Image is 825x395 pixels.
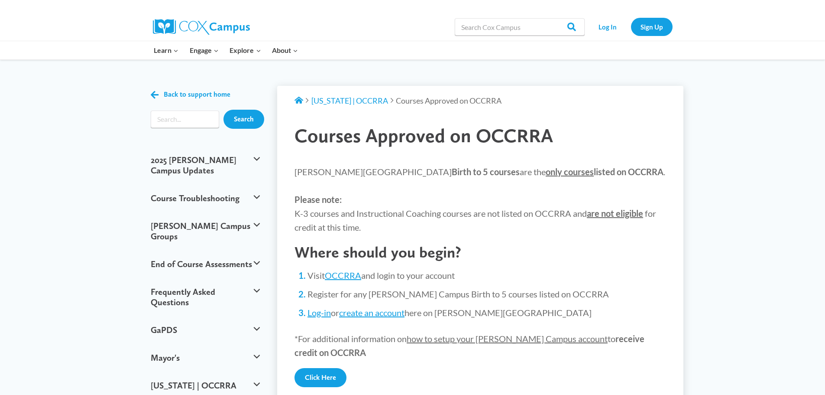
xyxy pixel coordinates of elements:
[452,166,520,177] strong: Birth to 5 courses
[407,333,608,344] span: how to setup your [PERSON_NAME] Campus account
[190,45,219,56] span: Engage
[294,96,303,105] a: Support Home
[151,88,230,101] a: Back to support home
[154,45,178,56] span: Learn
[294,332,666,359] p: *For additional information on to
[455,18,585,36] input: Search Cox Campus
[230,45,261,56] span: Explore
[631,18,673,36] a: Sign Up
[307,307,331,318] a: Log-in
[294,165,666,234] p: [PERSON_NAME][GEOGRAPHIC_DATA] are the . K-3 courses and Instructional Coaching courses are not l...
[325,270,361,281] a: OCCRRA
[294,194,342,205] strong: Please note:
[151,111,220,128] input: Search input
[589,18,673,36] nav: Secondary Navigation
[149,41,304,59] nav: Primary Navigation
[151,111,220,128] form: Search form
[546,166,663,177] strong: listed on OCCRRA
[146,316,265,344] button: GaPDS
[294,368,346,387] a: Click Here
[146,250,265,278] button: End of Course Assessments
[307,288,666,300] li: Register for any [PERSON_NAME] Campus Birth to 5 courses listed on OCCRRA
[294,333,644,358] strong: receive credit on OCCRRA
[307,269,666,281] li: Visit and login to your account
[164,90,230,98] span: Back to support home
[307,307,666,319] li: or here on [PERSON_NAME][GEOGRAPHIC_DATA]
[153,19,250,35] img: Cox Campus
[146,212,265,250] button: [PERSON_NAME] Campus Groups
[146,344,265,372] button: Mayor's
[146,278,265,316] button: Frequently Asked Questions
[223,110,264,129] input: Search
[272,45,298,56] span: About
[294,243,666,261] h2: Where should you begin?
[146,184,265,212] button: Course Troubleshooting
[587,208,643,219] strong: are not eligible
[311,96,388,105] a: [US_STATE] | OCCRRA
[396,96,501,105] span: Courses Approved on OCCRRA
[146,146,265,184] button: 2025 [PERSON_NAME] Campus Updates
[339,307,404,318] a: create an account
[546,166,594,177] span: only courses
[589,18,627,36] a: Log In
[294,124,553,147] span: Courses Approved on OCCRRA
